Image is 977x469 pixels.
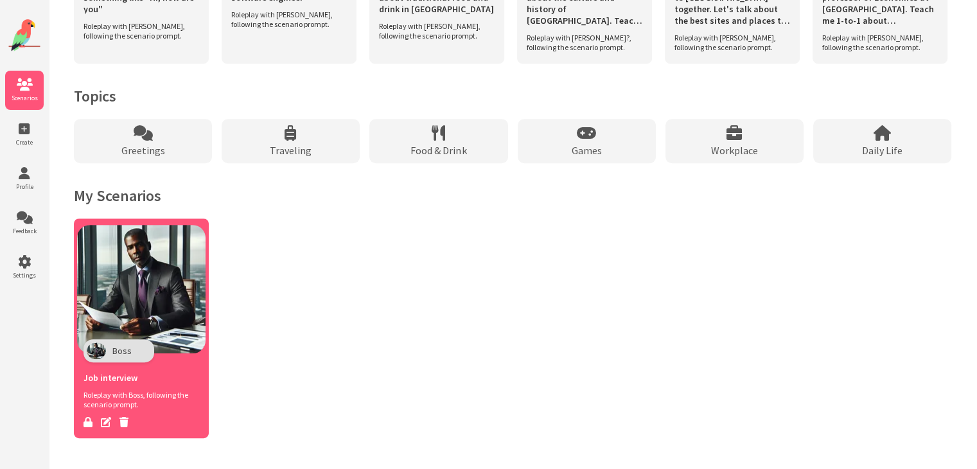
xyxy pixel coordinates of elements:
[74,186,951,206] h2: My Scenarios
[8,19,40,51] img: Website Logo
[84,372,137,384] span: Job interview
[84,390,193,409] span: Roleplay with Boss, following the scenario prompt.
[711,144,758,157] span: Workplace
[87,342,106,359] img: Character
[5,94,44,102] span: Scenarios
[822,33,931,52] span: Roleplay with [PERSON_NAME], following the scenario prompt.
[5,271,44,279] span: Settings
[674,33,784,52] span: Roleplay with [PERSON_NAME], following the scenario prompt.
[5,227,44,235] span: Feedback
[862,144,902,157] span: Daily Life
[84,21,193,40] span: Roleplay with [PERSON_NAME], following the scenario prompt.
[231,10,340,29] span: Roleplay with [PERSON_NAME], following the scenario prompt.
[572,144,602,157] span: Games
[5,138,44,146] span: Create
[77,225,206,353] img: Scenario Image
[112,345,132,357] span: Boss
[74,86,951,106] h2: Topics
[379,21,488,40] span: Roleplay with [PERSON_NAME], following the scenario prompt.
[270,144,312,157] span: Traveling
[527,33,636,52] span: Roleplay with [PERSON_NAME]?, following the scenario prompt.
[121,144,165,157] span: Greetings
[5,182,44,191] span: Profile
[410,144,466,157] span: Food & Drink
